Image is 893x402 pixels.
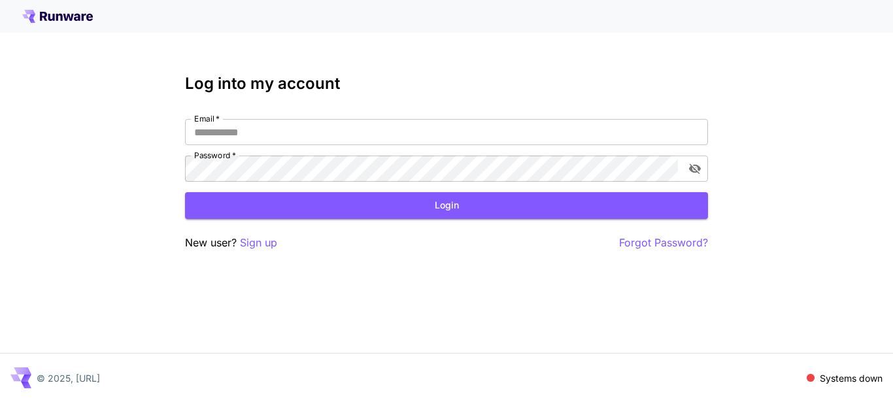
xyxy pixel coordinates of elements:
[194,150,236,161] label: Password
[683,157,707,180] button: toggle password visibility
[185,235,277,251] p: New user?
[240,235,277,251] button: Sign up
[820,371,883,385] p: Systems down
[194,113,220,124] label: Email
[185,192,708,219] button: Login
[619,235,708,251] button: Forgot Password?
[185,75,708,93] h3: Log into my account
[37,371,100,385] p: © 2025, [URL]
